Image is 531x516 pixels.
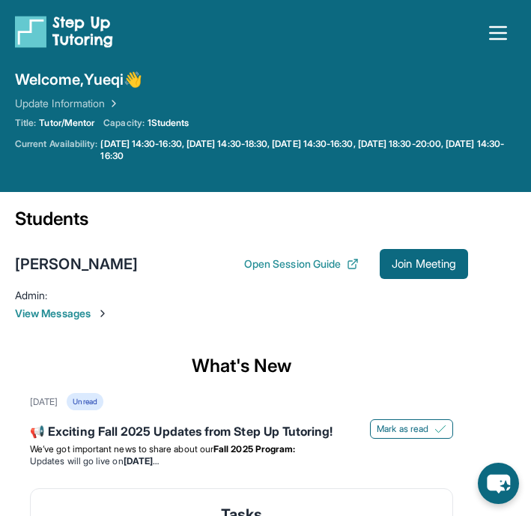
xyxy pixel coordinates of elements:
span: View Messages [15,306,468,321]
img: Mark as read [434,423,446,435]
button: chat-button [478,463,519,504]
div: Unread [67,393,103,410]
img: Chevron-Right [97,307,109,319]
span: Title: [15,117,36,129]
span: Join Meeting [392,259,456,268]
strong: Fall 2025 Program: [213,443,295,454]
a: Update Information [15,96,120,111]
strong: [DATE] [124,455,159,466]
span: Current Availability: [15,138,97,162]
a: [DATE] 14:30-16:30, [DATE] 14:30-18:30, [DATE] 14:30-16:30, [DATE] 18:30-20:00, [DATE] 14:30-16:30 [100,138,516,162]
div: [PERSON_NAME] [15,253,138,274]
div: 📢 Exciting Fall 2025 Updates from Step Up Tutoring! [30,422,453,443]
img: Chevron Right [105,96,120,111]
div: [DATE] [30,396,58,408]
span: Mark as read [377,423,428,435]
span: 1 Students [148,117,189,129]
li: Updates will go live on [30,455,453,467]
span: Tutor/Mentor [39,117,94,129]
button: Join Meeting [380,249,468,279]
img: logo [15,15,113,48]
span: We’ve got important news to share about our [30,443,213,454]
button: Open Session Guide [244,256,359,271]
button: Mark as read [370,419,453,439]
div: Students [15,207,468,240]
span: Capacity: [103,117,145,129]
span: Welcome, Yueqi 👋 [15,69,142,90]
span: Admin : [15,289,47,301]
div: What's New [15,339,468,393]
